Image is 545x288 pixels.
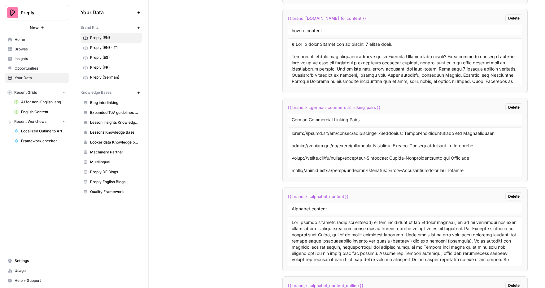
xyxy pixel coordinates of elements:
span: Framework checker [21,138,66,144]
span: Lessons Knowledge Base [90,130,139,135]
span: Preply (EN) - T1 [90,45,139,50]
a: AI for non-English languages [11,97,69,107]
a: Opportunities [5,63,69,73]
span: New [30,24,39,31]
span: Browse [15,46,66,52]
button: Workspace: Preply [5,5,69,20]
button: Delete [505,14,522,22]
span: Multilingual [90,159,139,165]
input: Variable Name [292,117,518,122]
a: Usage [5,266,69,276]
a: Preply English Blogs [81,177,142,187]
a: Multilingual [81,157,142,167]
button: Delete [505,103,522,111]
a: Preply (EN) - T1 [81,43,142,53]
a: Looker data Knowledge base (EN) [81,137,142,147]
span: Blog interlinking [90,100,139,105]
a: Preply (FR) [81,62,142,72]
textarea: Lor Ipsumdo sitametc (adipisci elitsedd) ei tem incididunt ut lab Etdolor magnaali, en ad mi veni... [292,219,518,263]
span: Machinery Partner [90,149,139,155]
span: Delete [508,105,520,110]
a: English Content [11,107,69,117]
textarea: lorem://ipsumd.sit/am/consec/adipiscingeli-Seddoeius: Tempor-Incididuntutlabo etd Magnaaliquaen a... [292,130,518,174]
span: Preply (German) [90,75,139,80]
span: {{ brand_kit.alphabet_content }} [288,193,349,200]
span: Usage [15,268,66,273]
a: Quality Framework [81,187,142,197]
span: Preply English Blogs [90,179,139,185]
img: Preply Logo [7,7,18,18]
button: Help + Support [5,276,69,286]
a: Home [5,35,69,45]
span: Your Data [81,9,135,16]
a: Settings [5,256,69,266]
span: AI for non-English languages [21,99,66,105]
a: Preply (ES) [81,53,142,62]
a: Lesson Insights Knowledge Base [81,118,142,127]
span: Preply (FR) [90,65,139,70]
span: Localized Outline to Article [21,128,66,134]
input: Variable Name [292,206,518,211]
button: Delete [505,192,522,200]
span: Home [15,37,66,42]
span: Lesson Insights Knowledge Base [90,120,139,125]
a: Preply (EN) [81,33,142,43]
span: Preply (ES) [90,55,139,60]
a: Framework checker [11,136,69,146]
span: Expanded ToV guidelines for AI [90,110,139,115]
a: Preply (German) [81,72,142,82]
a: Localized Outline to Article [11,126,69,136]
span: Delete [508,15,520,21]
span: Preply DE Blogs [90,169,139,175]
button: New [5,23,69,32]
span: Knowledge Bases [81,90,111,95]
span: Looker data Knowledge base (EN) [90,140,139,145]
a: Blog interlinking [81,98,142,108]
span: English Content [21,109,66,115]
button: Recent Grids [5,88,69,97]
span: Quality Framework [90,189,139,195]
span: {{ brand_kit.german_commercial_linking_pairs }} [288,104,381,110]
button: Recent Workflows [5,117,69,126]
span: Brand Kits [81,25,98,30]
a: Insights [5,54,69,64]
span: Preply (EN) [90,35,139,41]
span: Settings [15,258,66,264]
span: Recent Workflows [14,119,46,124]
a: Your Data [5,73,69,83]
a: Preply DE Blogs [81,167,142,177]
span: Recent Grids [14,90,37,95]
span: Preply [21,10,58,16]
a: Expanded ToV guidelines for AI [81,108,142,118]
a: Machinery Partner [81,147,142,157]
span: Help + Support [15,278,66,283]
a: Browse [5,44,69,54]
a: Lessons Knowledge Base [81,127,142,137]
span: Delete [508,194,520,199]
input: Variable Name [292,28,518,33]
span: Insights [15,56,66,62]
span: Opportunities [15,66,66,71]
span: Your Data [15,75,66,81]
textarea: # Lor ip dolor Sitamet con adipiscin: 7 elitse doeiu Tempori utl etdolo mag aliquaeni admi ve qui... [292,41,518,85]
span: {{ brand_[DOMAIN_NAME]_to_content }} [288,15,366,21]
